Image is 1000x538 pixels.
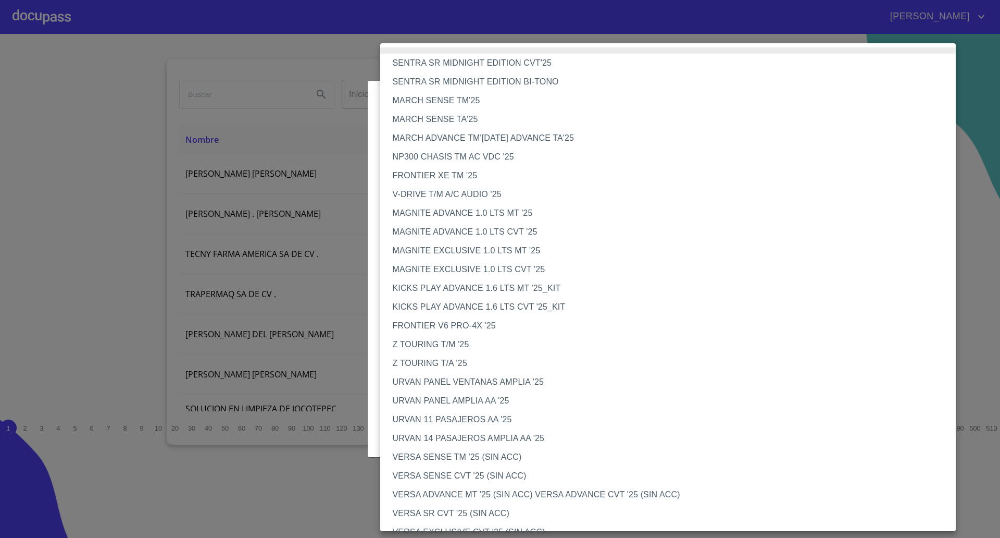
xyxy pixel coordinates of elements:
li: FRONTIER V6 PRO-4X '25 [380,316,966,335]
li: MAGNITE EXCLUSIVE 1.0 LTS CVT '25 [380,260,966,279]
li: MARCH SENSE TM'25 [380,91,966,110]
li: Z TOURING T/A '25 [380,354,966,373]
li: SENTRA SR MIDNIGHT EDITION BI-TONO [380,72,966,91]
li: MAGNITE EXCLUSIVE 1.0 LTS MT '25 [380,241,966,260]
li: URVAN PANEL AMPLIA AA '25 [380,392,966,410]
li: KICKS PLAY ADVANCE 1.6 LTS CVT '25_KIT [380,298,966,316]
li: KICKS PLAY ADVANCE 1.6 LTS MT '25_KIT [380,279,966,298]
li: Z TOURING T/M '25 [380,335,966,354]
li: VERSA SENSE TM '25 (SIN ACC) [380,448,966,467]
li: NP300 CHASIS TM AC VDC '25 [380,148,966,166]
li: MARCH ADVANCE TM'[DATE] ADVANCE TA'25 [380,129,966,148]
li: URVAN 11 PASAJEROS AA '25 [380,410,966,429]
li: V-DRIVE T/M A/C AUDIO '25 [380,185,966,204]
li: SENTRA SR MIDNIGHT EDITION CVT'25 [380,54,966,72]
li: URVAN 14 PASAJEROS AMPLIA AA '25 [380,429,966,448]
li: VERSA SR CVT '25 (SIN ACC) [380,504,966,523]
li: VERSA SENSE CVT '25 (SIN ACC) [380,467,966,485]
li: MAGNITE ADVANCE 1.0 LTS CVT '25 [380,223,966,241]
li: FRONTIER XE TM '25 [380,166,966,185]
li: VERSA ADVANCE MT '25 (SIN ACC) VERSA ADVANCE CVT '25 (SIN ACC) [380,485,966,504]
li: MARCH SENSE TA'25 [380,110,966,129]
li: URVAN PANEL VENTANAS AMPLIA '25 [380,373,966,392]
li: MAGNITE ADVANCE 1.0 LTS MT '25 [380,204,966,223]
